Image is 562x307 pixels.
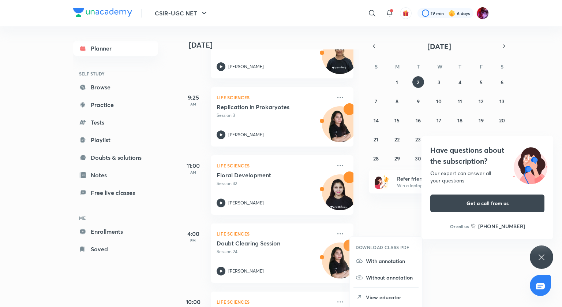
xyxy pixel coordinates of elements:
abbr: September 20, 2025 [499,117,505,124]
abbr: Friday [480,63,483,70]
h5: 10:00 [179,297,208,306]
a: Tests [73,115,158,130]
button: September 26, 2025 [475,133,487,145]
abbr: September 13, 2025 [499,98,505,105]
img: referral [375,174,389,189]
abbr: Thursday [458,63,461,70]
abbr: September 29, 2025 [394,155,400,162]
a: Browse [73,80,158,95]
p: [PERSON_NAME] [228,132,264,138]
button: September 17, 2025 [433,114,445,126]
span: [DATE] [427,41,451,51]
button: September 15, 2025 [391,114,403,126]
abbr: September 4, 2025 [458,79,461,86]
button: September 8, 2025 [391,95,403,107]
a: Company Logo [73,8,132,19]
button: September 28, 2025 [370,152,382,164]
p: [PERSON_NAME] [228,63,264,70]
abbr: September 3, 2025 [438,79,441,86]
p: Life Sciences [217,297,331,306]
abbr: September 18, 2025 [457,117,462,124]
h5: Replication in Prokaryotes [217,103,308,111]
h4: Have questions about the subscription? [430,145,544,167]
abbr: September 1, 2025 [396,79,398,86]
abbr: September 5, 2025 [480,79,483,86]
button: September 30, 2025 [412,152,424,164]
button: September 12, 2025 [475,95,487,107]
img: Bidhu Bhushan [476,7,489,19]
img: Avatar [322,110,357,145]
abbr: September 16, 2025 [416,117,421,124]
img: Avatar [322,42,357,77]
button: September 6, 2025 [496,76,508,88]
abbr: Wednesday [437,63,442,70]
h5: Floral Development [217,171,308,179]
h6: DOWNLOAD CLASS PDF [356,244,409,251]
button: September 29, 2025 [391,152,403,164]
p: Session 32 [217,180,331,187]
h6: [PHONE_NUMBER] [478,222,525,230]
abbr: September 28, 2025 [373,155,379,162]
h5: 4:00 [179,229,208,238]
p: With annotation [366,257,416,265]
a: Saved [73,242,158,256]
abbr: September 23, 2025 [415,136,421,143]
button: September 10, 2025 [433,95,445,107]
button: September 27, 2025 [496,133,508,145]
a: Notes [73,168,158,182]
button: September 2, 2025 [412,76,424,88]
button: September 4, 2025 [454,76,466,88]
h5: 11:00 [179,161,208,170]
p: Without annotation [366,274,416,281]
button: September 13, 2025 [496,95,508,107]
h5: 9:25 [179,93,208,102]
p: Life Sciences [217,93,331,102]
a: Free live classes [73,185,158,200]
h6: ME [73,212,158,224]
img: Company Logo [73,8,132,17]
h5: Doubt Clearing Session [217,240,308,247]
abbr: Monday [395,63,400,70]
button: September 25, 2025 [454,133,466,145]
p: Win a laptop, vouchers & more [397,182,487,189]
abbr: September 12, 2025 [479,98,483,105]
abbr: September 9, 2025 [417,98,420,105]
img: Avatar [322,178,357,214]
button: September 21, 2025 [370,133,382,145]
p: [PERSON_NAME] [228,268,264,274]
p: AM [179,170,208,174]
p: Session 3 [217,112,331,119]
button: September 5, 2025 [475,76,487,88]
button: Get a call from us [430,195,544,212]
p: Or call us [450,223,469,230]
p: View educator [366,293,416,301]
abbr: Tuesday [417,63,420,70]
a: Playlist [73,133,158,147]
button: September 18, 2025 [454,114,466,126]
button: September 1, 2025 [391,76,403,88]
button: September 3, 2025 [433,76,445,88]
a: Practice [73,97,158,112]
a: Planner [73,41,158,56]
abbr: September 22, 2025 [394,136,400,143]
button: [DATE] [379,41,499,51]
abbr: Sunday [375,63,378,70]
button: September 11, 2025 [454,95,466,107]
abbr: September 8, 2025 [396,98,398,105]
p: Session 24 [217,248,331,255]
h6: Refer friends [397,175,487,182]
h6: SELF STUDY [73,67,158,80]
button: September 20, 2025 [496,114,508,126]
abbr: September 17, 2025 [437,117,441,124]
img: Avatar [322,247,357,282]
div: Our expert can answer all your questions [430,170,544,184]
abbr: September 21, 2025 [374,136,378,143]
p: [PERSON_NAME] [228,200,264,206]
abbr: September 10, 2025 [436,98,442,105]
button: September 9, 2025 [412,95,424,107]
abbr: September 6, 2025 [501,79,503,86]
a: Doubts & solutions [73,150,158,165]
abbr: September 14, 2025 [374,117,379,124]
button: September 16, 2025 [412,114,424,126]
h4: [DATE] [189,41,361,49]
